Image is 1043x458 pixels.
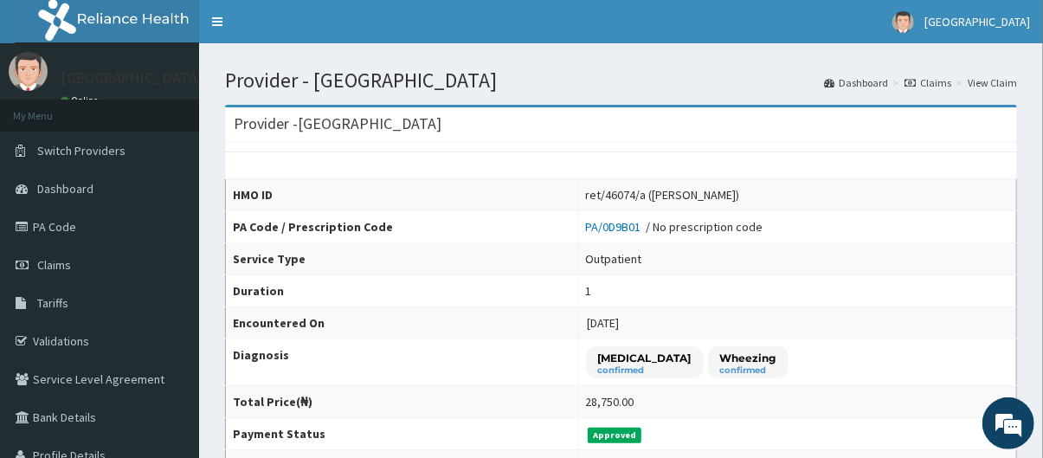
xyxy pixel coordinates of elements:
th: Duration [226,275,579,307]
img: User Image [9,52,48,91]
th: HMO ID [226,179,579,211]
th: PA Code / Prescription Code [226,211,579,243]
a: Dashboard [824,75,888,90]
h3: Provider - [GEOGRAPHIC_DATA] [234,116,441,132]
div: Minimize live chat window [284,9,325,50]
a: Online [61,94,102,106]
span: Switch Providers [37,143,126,158]
div: 1 [586,282,592,300]
div: Chat with us now [90,97,291,119]
h1: Provider - [GEOGRAPHIC_DATA] [225,69,1017,92]
div: 28,750.00 [586,393,634,410]
a: View Claim [968,75,1017,90]
div: Outpatient [586,250,642,268]
span: We're online! [100,126,239,300]
small: confirmed [598,366,692,375]
div: ret/46074/a ([PERSON_NAME]) [586,186,740,203]
span: [DATE] [588,315,620,331]
p: [GEOGRAPHIC_DATA] [61,70,203,86]
p: Wheezing [720,351,776,365]
th: Encountered On [226,307,579,339]
span: Tariffs [37,295,68,311]
span: Claims [37,257,71,273]
small: confirmed [720,366,776,375]
img: User Image [892,11,914,33]
p: [MEDICAL_DATA] [598,351,692,365]
th: Total Price(₦) [226,386,579,418]
th: Payment Status [226,418,579,450]
span: Approved [588,428,642,443]
textarea: Type your message and hit 'Enter' [9,288,330,349]
span: Dashboard [37,181,93,197]
a: PA/0D9B01 [586,219,647,235]
img: d_794563401_company_1708531726252_794563401 [32,87,70,130]
th: Service Type [226,243,579,275]
div: / No prescription code [586,218,763,235]
span: [GEOGRAPHIC_DATA] [924,14,1030,29]
th: Diagnosis [226,339,579,386]
a: Claims [905,75,951,90]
